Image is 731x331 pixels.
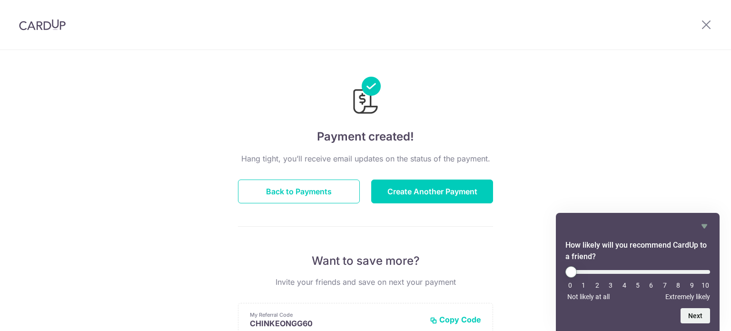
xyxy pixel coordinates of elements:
p: Invite your friends and save on next your payment [238,276,493,288]
button: Back to Payments [238,180,360,203]
li: 3 [606,281,615,289]
div: How likely will you recommend CardUp to a friend? Select an option from 0 to 10, with 0 being Not... [565,221,710,323]
button: Copy Code [430,315,481,324]
p: My Referral Code [250,311,422,319]
p: Want to save more? [238,253,493,269]
li: 7 [660,281,670,289]
h4: Payment created! [238,128,493,145]
button: Hide survey [699,221,710,232]
li: 5 [633,281,642,289]
li: 6 [646,281,656,289]
li: 10 [701,281,710,289]
li: 8 [673,281,683,289]
button: Create Another Payment [371,180,493,203]
button: Next question [681,308,710,323]
h2: How likely will you recommend CardUp to a friend? Select an option from 0 to 10, with 0 being Not... [565,240,710,262]
img: CardUp [19,19,66,30]
img: Payments [350,77,381,117]
p: Hang tight, you’ll receive email updates on the status of the payment. [238,153,493,164]
span: Extremely likely [665,293,710,301]
li: 0 [565,281,575,289]
li: 9 [687,281,697,289]
p: CHINKEONGG60 [250,319,422,328]
div: How likely will you recommend CardUp to a friend? Select an option from 0 to 10, with 0 being Not... [565,266,710,301]
li: 1 [579,281,588,289]
span: Not likely at all [567,293,610,301]
li: 4 [620,281,629,289]
li: 2 [593,281,602,289]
